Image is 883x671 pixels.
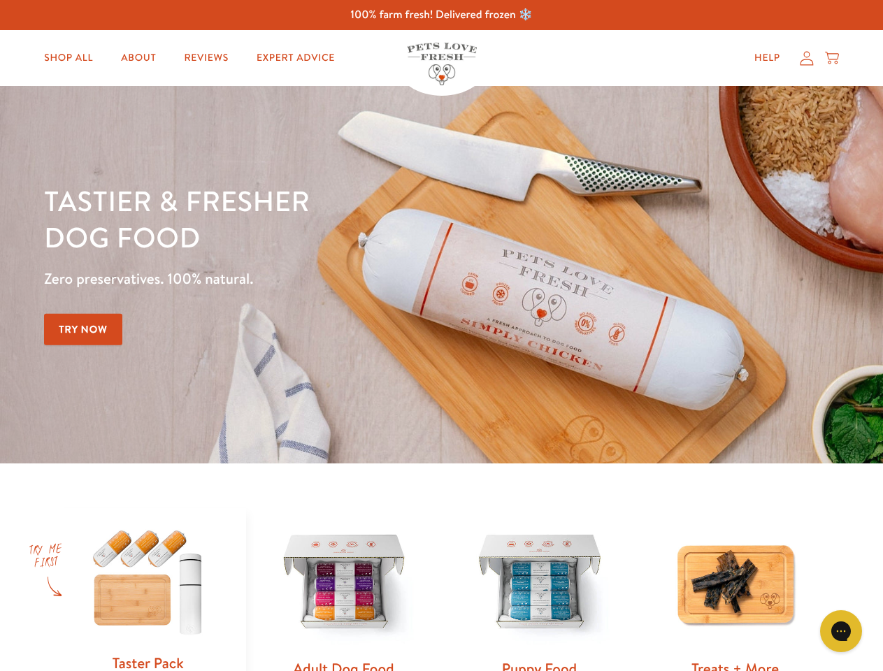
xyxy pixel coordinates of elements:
[33,44,104,72] a: Shop All
[245,44,346,72] a: Expert Advice
[813,605,869,657] iframe: Gorgias live chat messenger
[44,314,122,345] a: Try Now
[407,43,477,85] img: Pets Love Fresh
[173,44,239,72] a: Reviews
[743,44,791,72] a: Help
[44,182,574,255] h1: Tastier & fresher dog food
[44,266,574,291] p: Zero preservatives. 100% natural.
[110,44,167,72] a: About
